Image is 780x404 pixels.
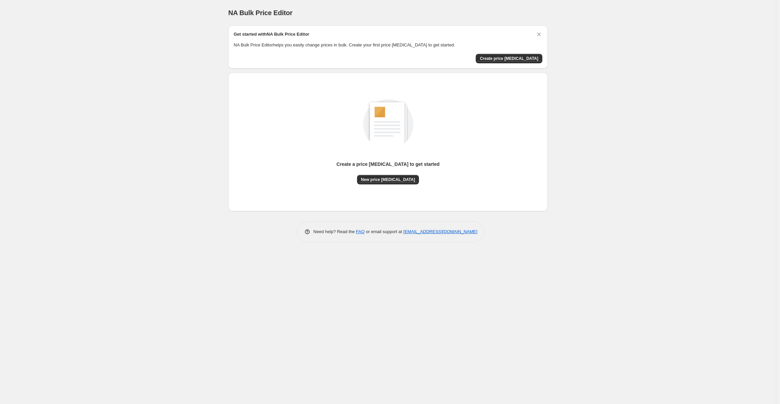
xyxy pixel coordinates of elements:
[313,229,356,234] span: Need help? Read the
[357,175,419,184] button: New price [MEDICAL_DATA]
[403,229,477,234] a: [EMAIL_ADDRESS][DOMAIN_NAME]
[228,9,292,16] span: NA Bulk Price Editor
[356,229,365,234] a: FAQ
[234,42,542,48] p: NA Bulk Price Editor helps you easily change prices in bulk. Create your first price [MEDICAL_DAT...
[234,31,309,38] h2: Get started with NA Bulk Price Editor
[536,31,542,38] button: Dismiss card
[337,161,440,168] p: Create a price [MEDICAL_DATA] to get started
[480,56,538,61] span: Create price [MEDICAL_DATA]
[365,229,403,234] span: or email support at
[361,177,415,182] span: New price [MEDICAL_DATA]
[476,54,542,63] button: Create price change job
